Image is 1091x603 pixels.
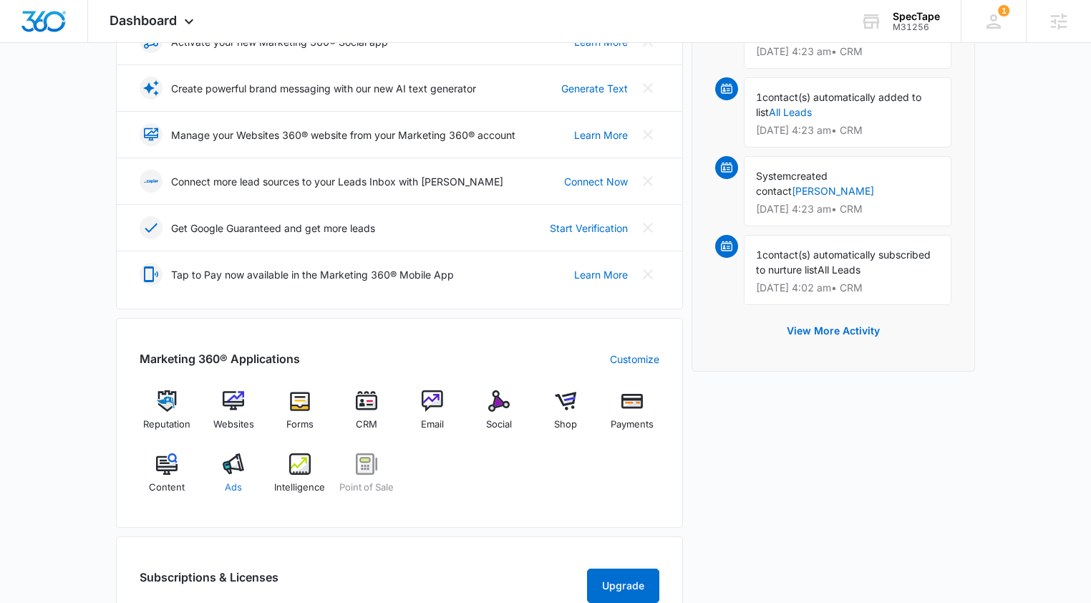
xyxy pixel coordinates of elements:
[339,481,394,495] span: Point of Sale
[756,125,939,135] p: [DATE] 4:23 am • CRM
[636,263,659,286] button: Close
[140,453,195,505] a: Content
[405,390,460,442] a: Email
[339,453,394,505] a: Point of Sale
[486,418,512,432] span: Social
[587,569,659,603] button: Upgrade
[611,418,654,432] span: Payments
[472,390,527,442] a: Social
[756,47,939,57] p: [DATE] 4:23 am • CRM
[636,123,659,146] button: Close
[225,481,242,495] span: Ads
[893,22,940,32] div: account id
[140,390,195,442] a: Reputation
[792,185,874,197] a: [PERSON_NAME]
[756,170,791,182] span: System
[140,569,278,597] h2: Subscriptions & Licenses
[206,453,261,505] a: Ads
[171,127,515,143] p: Manage your Websites 360® website from your Marketing 360® account
[206,390,261,442] a: Websites
[610,352,659,367] a: Customize
[756,91,762,103] span: 1
[550,221,628,236] a: Start Verification
[756,204,939,214] p: [DATE] 4:23 am • CRM
[213,418,254,432] span: Websites
[636,170,659,193] button: Close
[273,453,328,505] a: Intelligence
[149,481,185,495] span: Content
[636,216,659,239] button: Close
[143,418,190,432] span: Reputation
[893,11,940,22] div: account name
[756,249,762,261] span: 1
[756,170,828,197] span: created contact
[769,106,812,118] a: All Leads
[636,77,659,100] button: Close
[554,418,577,432] span: Shop
[604,390,659,442] a: Payments
[574,267,628,282] a: Learn More
[818,264,860,276] span: All Leads
[274,481,325,495] span: Intelligence
[772,314,894,348] button: View More Activity
[140,350,300,367] h2: Marketing 360® Applications
[561,81,628,96] a: Generate Text
[756,91,921,118] span: contact(s) automatically added to list
[574,127,628,143] a: Learn More
[339,390,394,442] a: CRM
[273,390,328,442] a: Forms
[356,418,377,432] span: CRM
[538,390,593,442] a: Shop
[756,249,931,276] span: contact(s) automatically subscribed to nurture list
[171,174,503,189] p: Connect more lead sources to your Leads Inbox with [PERSON_NAME]
[171,221,375,236] p: Get Google Guaranteed and get more leads
[171,267,454,282] p: Tap to Pay now available in the Marketing 360® Mobile App
[171,81,476,96] p: Create powerful brand messaging with our new AI text generator
[998,5,1009,16] span: 1
[421,418,444,432] span: Email
[564,174,628,189] a: Connect Now
[110,13,177,28] span: Dashboard
[998,5,1009,16] div: notifications count
[756,283,939,293] p: [DATE] 4:02 am • CRM
[286,418,314,432] span: Forms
